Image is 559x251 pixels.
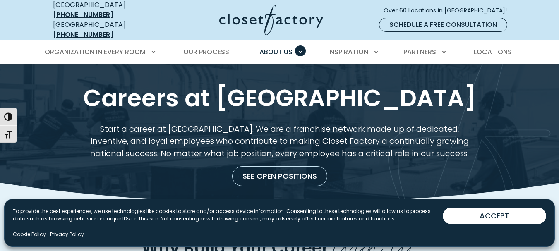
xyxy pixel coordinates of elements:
span: Our Process [183,47,229,57]
a: See Open Positions [232,166,327,186]
a: Privacy Policy [50,231,84,238]
h1: Careers at [GEOGRAPHIC_DATA] [51,84,508,113]
span: Inspiration [328,47,368,57]
a: Over 60 Locations in [GEOGRAPHIC_DATA]! [383,3,514,18]
a: [PHONE_NUMBER] [53,10,113,19]
span: Partners [403,47,436,57]
a: [PHONE_NUMBER] [53,30,113,39]
span: Organization in Every Room [45,47,146,57]
a: Schedule a Free Consultation [379,18,507,32]
a: Cookie Policy [13,231,46,238]
p: Start a career at [GEOGRAPHIC_DATA]. We are a franchise network made up of dedicated, inventive, ... [90,123,469,160]
span: About Us [259,47,293,57]
button: ACCEPT [443,208,546,224]
p: To provide the best experiences, we use technologies like cookies to store and/or access device i... [13,208,443,222]
img: Closet Factory Logo [219,5,323,35]
div: [GEOGRAPHIC_DATA] [53,20,154,40]
span: Locations [474,47,512,57]
span: Over 60 Locations in [GEOGRAPHIC_DATA]! [384,6,513,15]
nav: Primary Menu [39,41,521,64]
